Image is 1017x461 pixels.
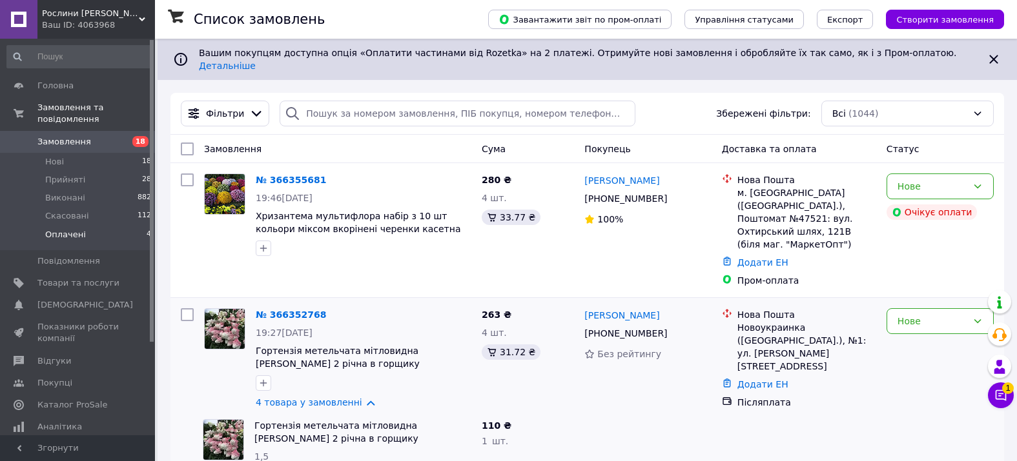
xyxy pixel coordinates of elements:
span: (1044) [848,108,879,119]
span: Вашим покупцям доступна опція «Оплатити частинами від Rozetka» на 2 платежі. Отримуйте нові замов... [199,48,961,71]
a: Фото товару [204,308,245,349]
span: 1 шт. [482,436,508,446]
span: 1 [1002,382,1014,394]
span: 28 [142,174,151,186]
span: Прийняті [45,174,85,186]
div: Новоукраинка ([GEOGRAPHIC_DATA].), №1: ул. [PERSON_NAME][STREET_ADDRESS] [737,321,876,373]
span: 4 [147,229,151,240]
a: № 366352768 [256,309,326,320]
img: Фото товару [205,174,245,214]
span: Cума [482,144,506,154]
a: Хризантема мультифлора набір з 10 шт кольори міксом вкорінені черенки касетна розсада [256,211,461,247]
span: Замовлення [204,144,262,154]
a: Додати ЕН [737,379,788,389]
a: [PERSON_NAME] [584,174,659,187]
span: Оплачені [45,229,86,240]
span: Виконані [45,192,85,204]
a: Фото товару [204,173,245,215]
span: [DEMOGRAPHIC_DATA] [37,299,133,311]
span: 110 ₴ [482,420,511,431]
button: Експорт [817,10,874,29]
span: Аналітика [37,421,82,433]
span: 4 шт. [482,328,507,338]
div: Пром-оплата [737,274,876,287]
span: Створити замовлення [896,15,994,25]
div: Післяплата [737,396,876,409]
span: Без рейтингу [597,349,661,359]
a: Гортензія метельчата мітловидна [PERSON_NAME] 2 річна в горщику [254,420,418,444]
div: Очікує оплати [887,204,978,220]
span: Товари та послуги [37,277,119,289]
span: Відгуки [37,355,71,367]
span: 280 ₴ [482,175,511,185]
span: 112 [138,210,151,222]
div: Нове [898,314,967,328]
h1: Список замовлень [194,12,325,27]
a: Гортензія метельчата мітловидна [PERSON_NAME] 2 річна в горщику [256,346,420,369]
span: Доставка та оплата [722,144,817,154]
a: 4 товара у замовленні [256,397,362,407]
span: 263 ₴ [482,309,511,320]
span: 100% [597,214,623,224]
a: Додати ЕН [737,257,788,268]
span: Управління статусами [695,15,794,25]
button: Чат з покупцем1 [988,382,1014,408]
span: Всі [832,107,846,120]
input: Пошук за номером замовлення, ПІБ покупця, номером телефону, Email, номером накладної [280,101,635,126]
img: Фото товару [205,309,245,349]
div: 33.77 ₴ [482,210,540,225]
span: 18 [142,156,151,168]
span: Каталог ProSale [37,399,107,411]
div: Ваш ID: 4063968 [42,19,155,31]
span: Рослини Мрія Розсадник Декоративних Рослин [42,8,139,19]
span: Показники роботи компанії [37,321,119,344]
span: Експорт [827,15,863,25]
span: Нові [45,156,64,168]
a: [PERSON_NAME] [584,309,659,322]
span: 18 [132,136,149,147]
span: Збережені фільтри: [716,107,810,120]
span: Головна [37,80,74,92]
div: Нова Пошта [737,173,876,186]
span: 4 шт. [482,193,507,203]
a: Створити замовлення [873,14,1004,24]
div: [PHONE_NUMBER] [582,190,670,208]
div: 31.72 ₴ [482,344,540,360]
span: Завантажити звіт по пром-оплаті [498,14,661,25]
button: Завантажити звіт по пром-оплаті [488,10,672,29]
img: Фото товару [203,420,243,460]
span: Скасовані [45,210,89,222]
span: 882 [138,192,151,204]
a: № 366355681 [256,175,326,185]
input: Пошук [6,45,152,68]
span: Покупці [37,377,72,389]
span: Замовлення та повідомлення [37,102,155,125]
div: Нове [898,179,967,193]
span: Покупець [584,144,630,154]
span: Фільтри [206,107,244,120]
div: м. [GEOGRAPHIC_DATA] ([GEOGRAPHIC_DATA].), Поштомат №47521: вул. Охтирський шлях, 121В (біля маг.... [737,186,876,251]
span: 19:46[DATE] [256,193,313,203]
span: Статус [887,144,919,154]
span: 19:27[DATE] [256,328,313,338]
div: [PHONE_NUMBER] [582,324,670,342]
div: Нова Пошта [737,308,876,321]
span: Повідомлення [37,255,100,267]
span: Замовлення [37,136,91,148]
button: Управління статусами [684,10,804,29]
a: Детальніше [199,61,256,71]
button: Створити замовлення [886,10,1004,29]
